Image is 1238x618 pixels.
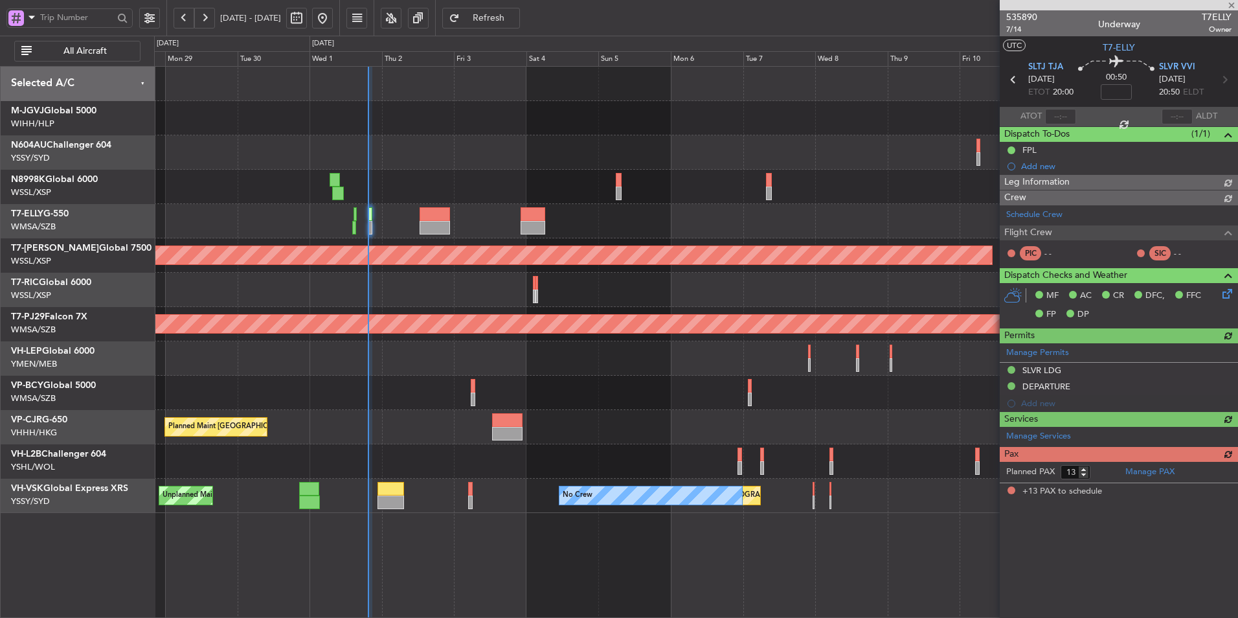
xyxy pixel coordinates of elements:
[11,312,45,321] span: T7-PJ29
[11,496,50,507] a: YSSY/SYD
[526,51,599,67] div: Sat 4
[312,38,334,49] div: [DATE]
[1028,73,1055,86] span: [DATE]
[454,51,526,67] div: Fri 3
[11,278,39,287] span: T7-RIC
[11,209,69,218] a: T7-ELLYG-550
[1028,61,1063,74] span: SLTJ TJA
[743,51,816,67] div: Tue 7
[960,51,1032,67] div: Fri 10
[168,417,385,437] div: Planned Maint [GEOGRAPHIC_DATA] ([GEOGRAPHIC_DATA] Intl)
[11,415,67,424] a: VP-CJRG-650
[1145,290,1165,303] span: DFC,
[1202,24,1232,35] span: Owner
[462,14,515,23] span: Refresh
[14,41,141,62] button: All Aircraft
[1003,40,1026,51] button: UTC
[11,118,54,130] a: WIHH/HLP
[11,221,56,233] a: WMSA/SZB
[1006,10,1037,24] span: 535890
[11,347,95,356] a: VH-LEPGlobal 6000
[888,51,960,67] div: Thu 9
[11,175,45,184] span: N8998K
[598,51,671,67] div: Sun 5
[309,51,382,67] div: Wed 1
[815,51,888,67] div: Wed 8
[11,141,47,150] span: N604AU
[220,12,281,24] span: [DATE] - [DATE]
[11,209,43,218] span: T7-ELLY
[11,450,41,459] span: VH-L2B
[11,324,56,336] a: WMSA/SZB
[11,381,96,390] a: VP-BCYGlobal 5000
[1020,110,1042,123] span: ATOT
[1113,290,1124,303] span: CR
[11,187,51,198] a: WSSL/XSP
[1202,10,1232,24] span: T7ELLY
[382,51,455,67] div: Thu 2
[157,38,179,49] div: [DATE]
[11,244,99,253] span: T7-[PERSON_NAME]
[1106,71,1127,84] span: 00:50
[1004,127,1070,142] span: Dispatch To-Dos
[563,486,592,505] div: No Crew
[11,106,44,115] span: M-JGVJ
[11,290,51,301] a: WSSL/XSP
[442,8,520,29] button: Refresh
[671,51,743,67] div: Mon 6
[34,47,136,56] span: All Aircraft
[1159,86,1180,99] span: 20:50
[11,152,50,164] a: YSSY/SYD
[11,106,96,115] a: M-JGVJGlobal 5000
[1196,110,1217,123] span: ALDT
[1080,290,1092,303] span: AC
[1046,308,1056,321] span: FP
[11,484,128,493] a: VH-VSKGlobal Express XRS
[1191,127,1210,141] span: (1/1)
[1021,161,1232,172] div: Add new
[11,244,152,253] a: T7-[PERSON_NAME]Global 7500
[11,427,57,439] a: VHHH/HKG
[11,278,91,287] a: T7-RICGlobal 6000
[1098,17,1140,31] div: Underway
[1159,61,1195,74] span: SLVR VVI
[1004,268,1127,283] span: Dispatch Checks and Weather
[1022,144,1037,155] div: FPL
[1186,290,1201,303] span: FFC
[11,255,51,267] a: WSSL/XSP
[11,175,98,184] a: N8998KGlobal 6000
[165,51,238,67] div: Mon 29
[1046,290,1059,303] span: MF
[238,51,310,67] div: Tue 30
[11,484,43,493] span: VH-VSK
[40,8,113,27] input: Trip Number
[1006,24,1037,35] span: 7/14
[1028,86,1050,99] span: ETOT
[11,381,43,390] span: VP-BCY
[163,486,322,505] div: Unplanned Maint Sydney ([PERSON_NAME] Intl)
[11,415,42,424] span: VP-CJR
[11,393,56,404] a: WMSA/SZB
[1077,308,1089,321] span: DP
[11,347,42,356] span: VH-LEP
[1053,86,1074,99] span: 20:00
[11,461,55,473] a: YSHL/WOL
[1183,86,1204,99] span: ELDT
[1159,73,1186,86] span: [DATE]
[11,450,106,459] a: VH-L2BChallenger 604
[11,141,111,150] a: N604AUChallenger 604
[1103,41,1135,54] span: T7-ELLY
[11,312,87,321] a: T7-PJ29Falcon 7X
[11,358,57,370] a: YMEN/MEB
